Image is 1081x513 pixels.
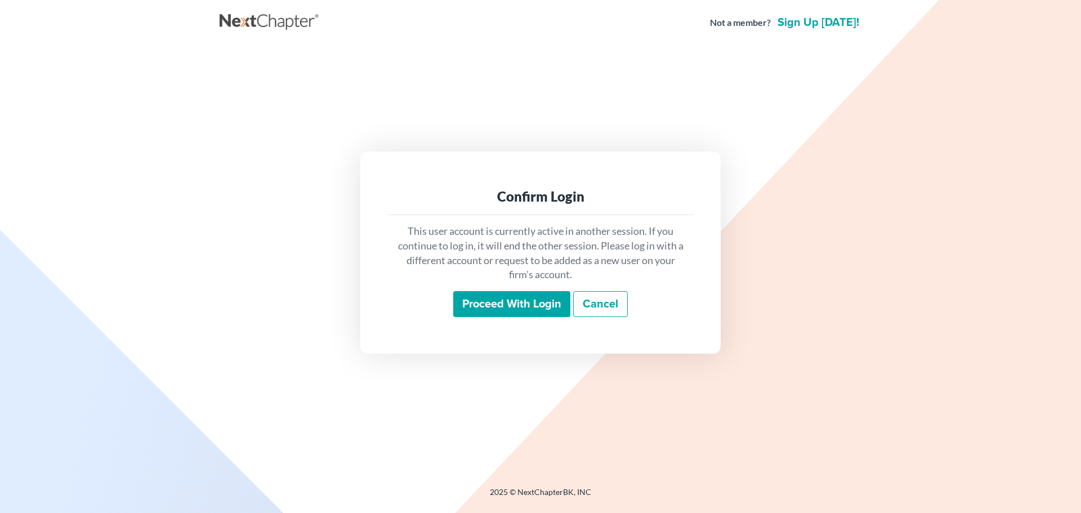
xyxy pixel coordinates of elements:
[775,17,861,28] a: Sign up [DATE]!
[396,224,685,282] p: This user account is currently active in another session. If you continue to log in, it will end ...
[396,188,685,206] div: Confirm Login
[220,487,861,507] div: 2025 © NextChapterBK, INC
[573,291,628,317] a: Cancel
[453,291,570,317] input: Proceed with login
[710,16,771,29] strong: Not a member?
